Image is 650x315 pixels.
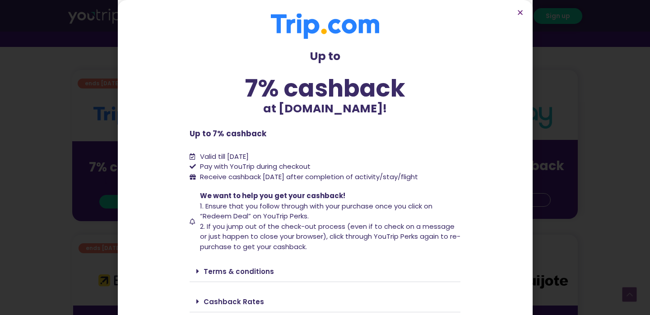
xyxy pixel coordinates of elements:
b: Up to 7% cashback [190,128,266,139]
p: Up to [190,48,460,65]
p: at [DOMAIN_NAME]! [190,100,460,117]
span: Pay with YouTrip during checkout [198,162,311,172]
span: Valid till [DATE] [200,152,249,161]
a: Close [517,9,524,16]
span: Receive cashback [DATE] after completion of activity/stay/flight [200,172,418,181]
span: 1. Ensure that you follow through with your purchase once you click on “Redeem Deal” on YouTrip P... [200,201,432,221]
div: Terms & conditions [190,261,460,282]
div: Cashback Rates [190,291,460,312]
a: Terms & conditions [204,267,274,276]
a: Cashback Rates [204,297,264,306]
span: 2. If you jump out of the check-out process (even if to check on a message or just happen to clos... [200,222,460,251]
span: We want to help you get your cashback! [200,191,345,200]
div: 7% cashback [190,76,460,100]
